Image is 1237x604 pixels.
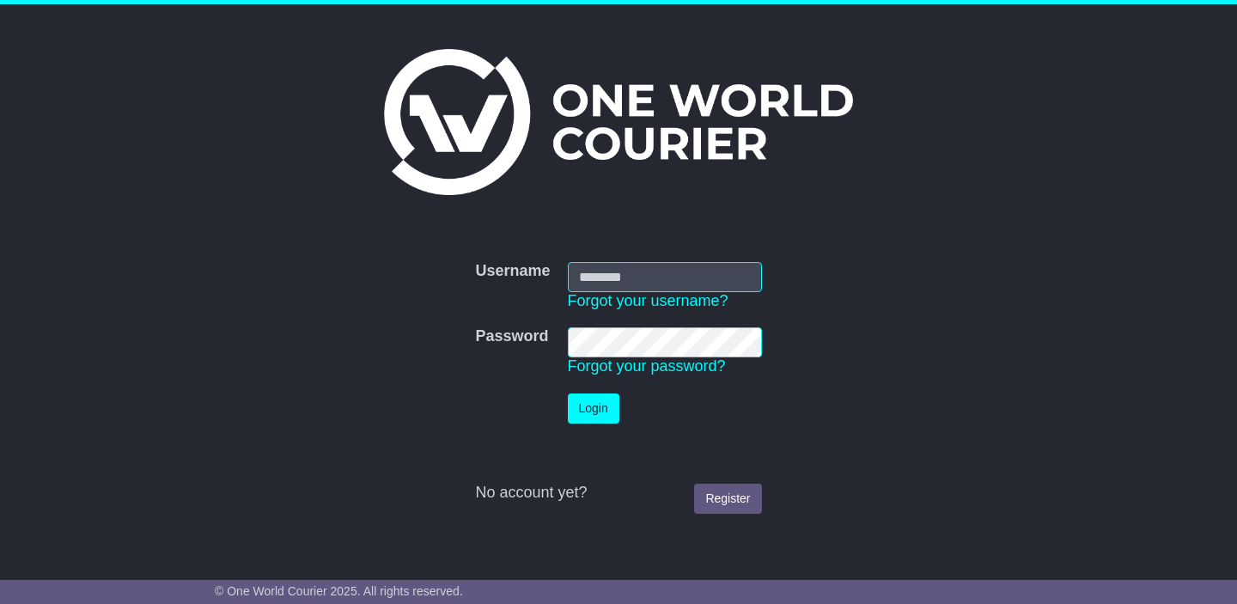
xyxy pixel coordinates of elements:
button: Login [568,394,619,424]
div: No account yet? [475,484,761,503]
a: Register [694,484,761,514]
label: Password [475,327,548,346]
label: Username [475,262,550,281]
img: One World [384,49,853,195]
span: © One World Courier 2025. All rights reserved. [215,584,463,598]
a: Forgot your username? [568,292,728,309]
a: Forgot your password? [568,357,726,375]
